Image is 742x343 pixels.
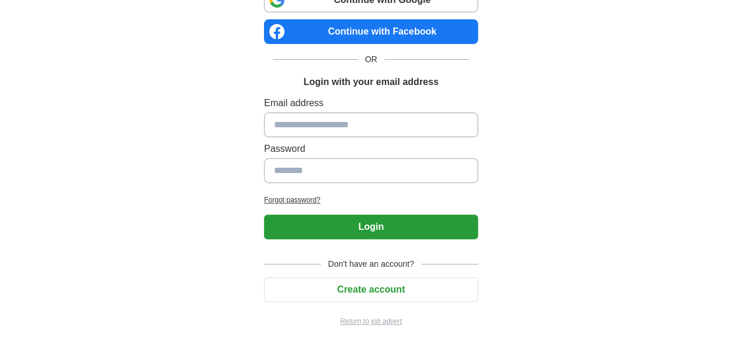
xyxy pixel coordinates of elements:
a: Return to job advert [264,316,478,327]
a: Create account [264,284,478,294]
button: Create account [264,277,478,302]
label: Email address [264,96,478,110]
h1: Login with your email address [303,75,438,89]
span: Don't have an account? [321,258,421,270]
span: OR [358,53,384,66]
a: Continue with Facebook [264,19,478,44]
a: Forgot password? [264,195,478,205]
button: Login [264,215,478,239]
label: Password [264,142,478,156]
